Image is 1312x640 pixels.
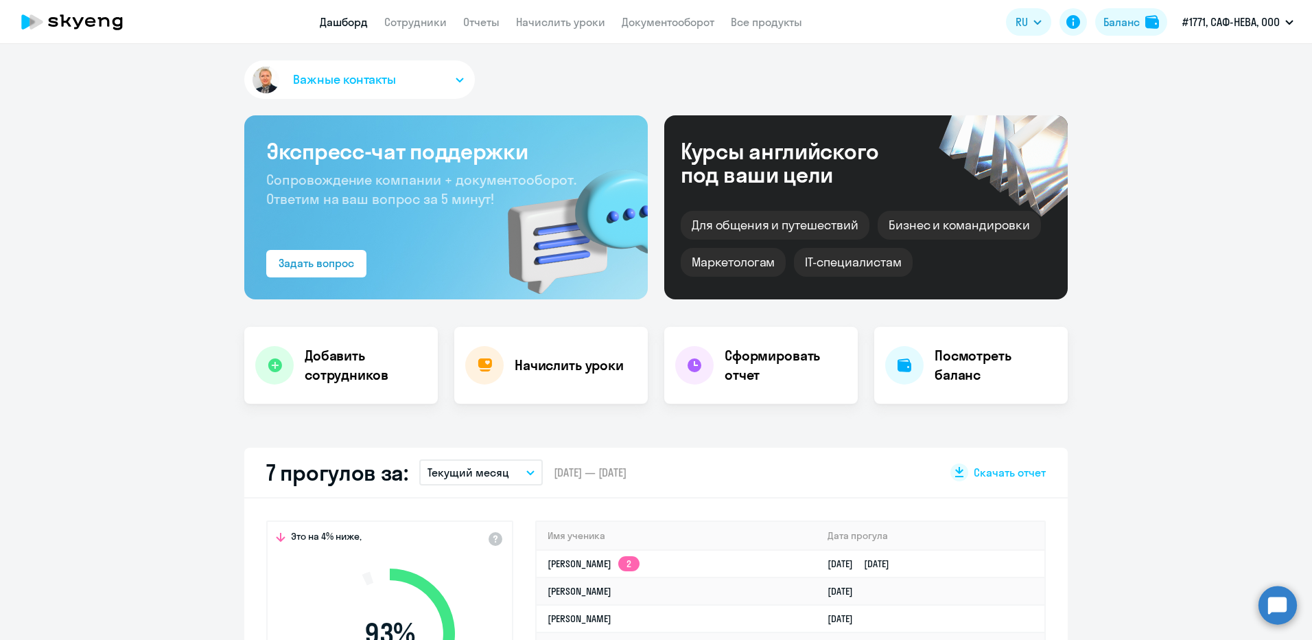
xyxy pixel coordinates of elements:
div: Курсы английского под ваши цели [681,139,915,186]
a: [PERSON_NAME] [548,585,611,597]
div: Бизнес и командировки [878,211,1041,240]
a: Сотрудники [384,15,447,29]
div: Для общения и путешествий [681,211,869,240]
div: IT-специалистам [794,248,912,277]
h4: Посмотреть баланс [935,346,1057,385]
h4: Добавить сотрудников [305,346,427,385]
a: [DATE][DATE] [828,558,900,570]
div: Задать вопрос [279,255,354,271]
a: Все продукты [731,15,802,29]
button: Важные контакты [244,60,475,99]
h4: Начислить уроки [515,356,624,375]
span: Важные контакты [293,71,396,89]
a: [PERSON_NAME]2 [548,558,640,570]
img: bg-img [488,145,648,299]
a: [PERSON_NAME] [548,613,611,625]
div: Маркетологам [681,248,786,277]
a: Начислить уроки [516,15,605,29]
img: avatar [250,64,282,96]
a: Дашборд [320,15,368,29]
span: RU [1016,14,1028,30]
button: RU [1006,8,1051,36]
a: [DATE] [828,613,864,625]
h2: 7 прогулов за: [266,459,408,486]
h4: Сформировать отчет [725,346,847,385]
button: #1771, САФ-НЕВА, ООО [1175,5,1300,38]
h3: Экспресс-чат поддержки [266,137,626,165]
a: [DATE] [828,585,864,597]
span: Это на 4% ниже, [291,530,362,547]
th: Имя ученика [537,522,817,550]
button: Задать вопрос [266,250,366,277]
button: Текущий месяц [419,459,543,485]
span: Скачать отчет [974,465,1046,480]
a: Отчеты [463,15,500,29]
p: #1771, САФ-НЕВА, ООО [1182,14,1280,30]
p: Текущий месяц [427,464,509,481]
a: Документооборот [622,15,714,29]
span: [DATE] — [DATE] [554,465,626,480]
img: balance [1145,15,1159,29]
button: Балансbalance [1095,8,1167,36]
th: Дата прогула [817,522,1044,550]
app-skyeng-badge: 2 [618,556,640,571]
span: Сопровождение компании + документооборот. Ответим на ваш вопрос за 5 минут! [266,171,576,207]
div: Баланс [1103,14,1140,30]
